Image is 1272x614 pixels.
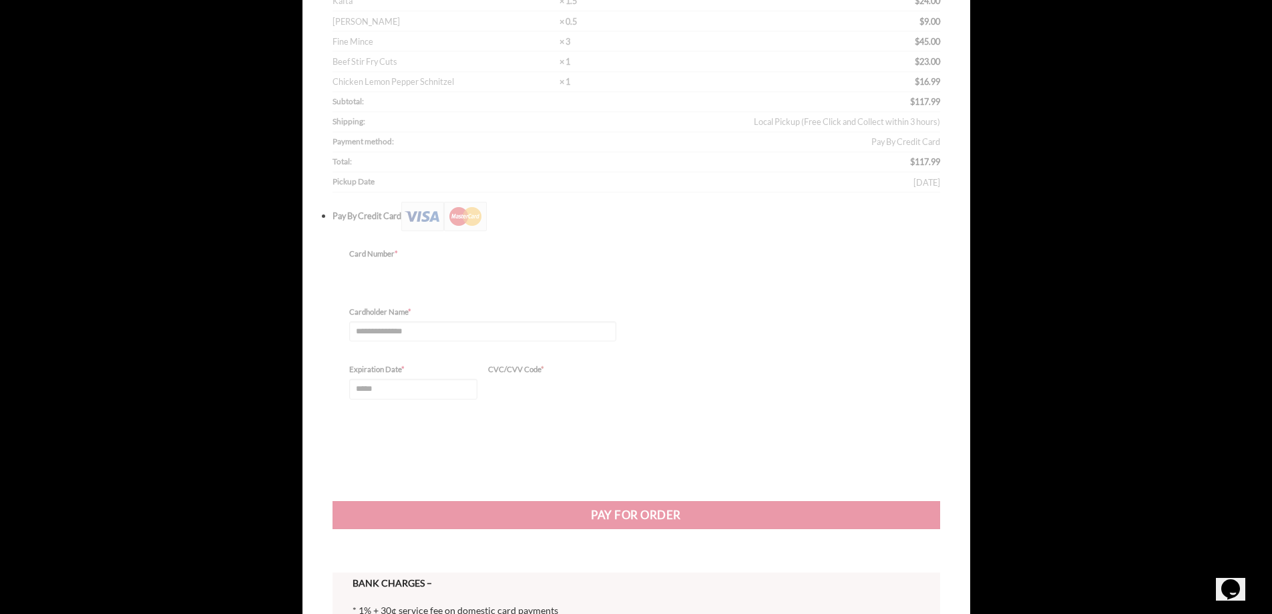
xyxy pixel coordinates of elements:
[915,56,940,67] bdi: 23.00
[353,577,432,589] strong: BANK CHARGES –
[1216,561,1259,601] iframe: chat widget
[919,16,940,27] bdi: 9.00
[910,96,940,107] bdi: 117.99
[915,76,940,87] bdi: 16.99
[915,36,940,47] bdi: 45.00
[910,156,940,167] bdi: 117.99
